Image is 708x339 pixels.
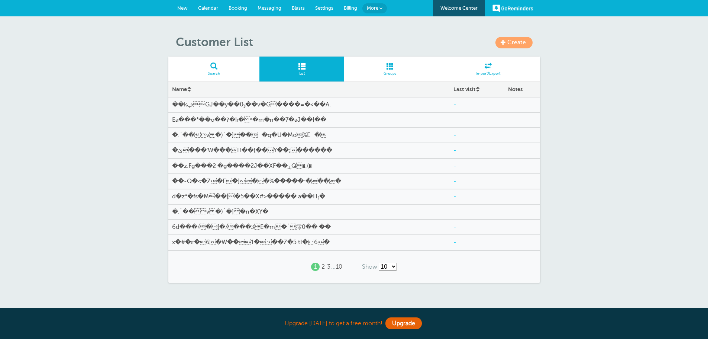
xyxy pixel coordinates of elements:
[315,5,333,11] span: Settings
[172,101,446,108] h4: ��kڥGJ��y��0ݸ��v�G����=�<��A.
[172,71,256,76] span: Search
[344,5,357,11] span: Billing
[450,235,504,250] div: -
[321,263,325,271] a: 2
[362,263,377,270] span: Show
[450,220,504,234] div: -
[168,159,540,174] a: ��z.Fg���2 �g����2J��XF��ڕQ�:(� -
[450,97,504,112] div: -
[362,3,387,13] a: More
[507,39,526,46] span: Create
[331,263,336,271] span: ...
[229,5,247,11] span: Booking
[176,35,540,49] h1: Customer List
[168,316,540,332] div: Upgrade [DATE] to get a free month!
[172,193,446,200] h4: d�z*�fs�M��|�5��X#>����� a��Ҧ�
[327,263,330,271] a: 3
[168,205,540,220] a: �.`�� v �)`�] �n�XY� -
[168,220,540,235] a: 6d���/�[�/���ЗE�m�`霗0�� �� -
[436,57,540,81] a: Import/Export
[168,143,540,159] a: �ێ���'W���Ll��{��Y��; ������ -
[172,116,446,124] h4: Ea���*��o��?�k�ʶ�m�n��7�aJ��I��
[292,5,305,11] span: Blasts
[450,189,504,204] div: -
[450,113,504,127] div: -
[450,128,504,143] div: -
[263,71,340,76] span: List
[311,263,320,271] span: 1
[348,71,433,76] span: Groups
[440,71,536,76] span: Import/Export
[168,97,540,113] a: ��kڥGJ��y��0ݸ��v�G����=�<��A. -
[172,224,446,231] h4: 6d���/�[�/���ЗE�m�`霗0�� ��
[172,132,446,139] h4: �.`�� v �)`�] ��=�q�U�Mo%E=�
[495,37,533,48] a: Create
[336,263,342,271] a: 10
[258,5,281,11] span: Messaging
[367,5,378,11] span: More
[168,189,540,205] a: d�z*�fs�M��|�5��X#>����� a��Ҧ� -
[168,128,540,143] a: �.`�� v �)`�] ��=�q�U�Mo%E=� -
[504,83,540,96] div: Notes
[450,174,504,189] div: -
[168,174,540,189] a: ��-Q�<�Z�E�]��%�����:���� -
[168,113,540,128] a: Ea���*��o��?�k�ʶ�m�n��7�aJ��I�� -
[453,86,480,92] a: Last visit
[172,178,446,185] h4: ��-Q�<�Z�E�]��%�����:����
[385,317,422,329] a: Upgrade
[450,205,504,219] div: -
[168,235,540,250] a: x�#�π�6�W��1� ��Z�5 tӀ�6� -
[450,159,504,173] div: -
[177,5,188,11] span: New
[450,143,504,158] div: -
[172,239,446,246] h4: x�#�π�6�W��1� ��Z�5 tӀ�6�
[172,147,446,154] h4: �ێ���'W���Ll��{��Y��; ������
[198,5,218,11] span: Calendar
[172,163,446,170] h4: ��z.Fg���2 �g����2J��XF��ڕQ�:(�
[172,86,192,92] a: Name
[168,57,260,81] a: Search
[344,57,436,81] a: Groups
[172,208,446,215] h4: �.`�� v �)`�] �n�XY�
